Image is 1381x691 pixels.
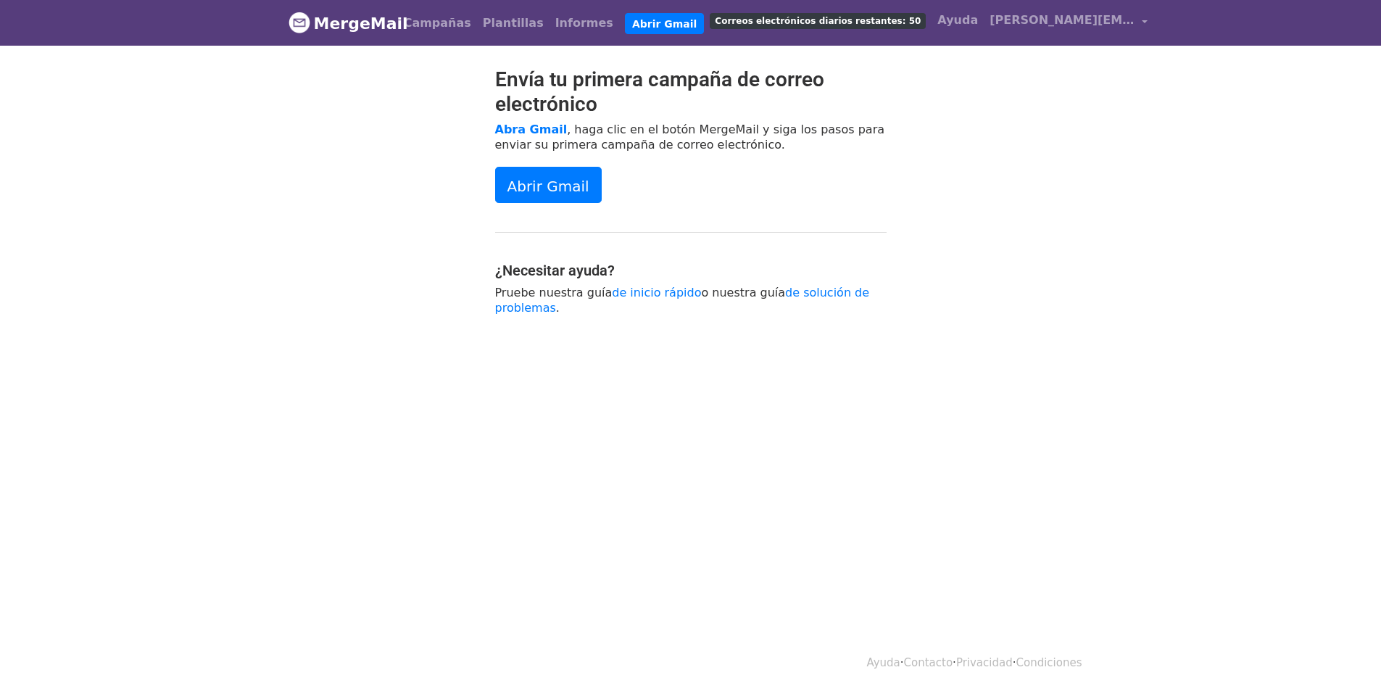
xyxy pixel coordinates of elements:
[477,9,550,38] a: Plantillas
[932,6,984,35] a: Ayuda
[956,656,1013,669] a: Privacidad
[495,123,568,136] a: Abra Gmail
[550,9,619,38] a: Informes
[404,16,471,30] font: Campañas
[495,123,885,152] font: , haga clic en el botón MergeMail y siga los pasos para enviar su primera campaña de correo elect...
[704,6,932,35] a: Correos electrónicos diarios restantes: 50
[495,286,613,299] font: Pruebe nuestra guía
[625,13,704,35] a: Abrir Gmail
[715,16,921,26] font: Correos electrónicos diarios restantes: 50
[632,17,697,29] font: Abrir Gmail
[953,656,956,669] font: ·
[556,301,560,315] font: .
[495,67,824,116] font: Envía tu primera campaña de correo electrónico
[495,262,615,279] font: ¿Necesitar ayuda?
[1309,621,1381,691] iframe: Widget de chat
[398,9,477,38] a: Campañas
[1013,656,1016,669] font: ·
[483,16,544,30] font: Plantillas
[866,656,900,669] a: Ayuda
[314,15,408,33] font: MergeMail
[1016,656,1082,669] a: Condiciones
[507,177,589,194] font: Abrir Gmail
[289,12,310,33] img: Logotipo de MergeMail
[701,286,785,299] font: o nuestra guía
[904,656,953,669] a: Contacto
[612,286,701,299] a: de inicio rápido
[555,16,613,30] font: Informes
[900,656,904,669] font: ·
[289,8,386,38] a: MergeMail
[984,6,1153,40] a: [PERSON_NAME][EMAIL_ADDRESS][DOMAIN_NAME]
[495,286,870,315] a: de solución de problemas
[495,167,602,203] a: Abrir Gmail
[937,13,978,27] font: Ayuda
[990,13,1324,27] font: [PERSON_NAME][EMAIL_ADDRESS][DOMAIN_NAME]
